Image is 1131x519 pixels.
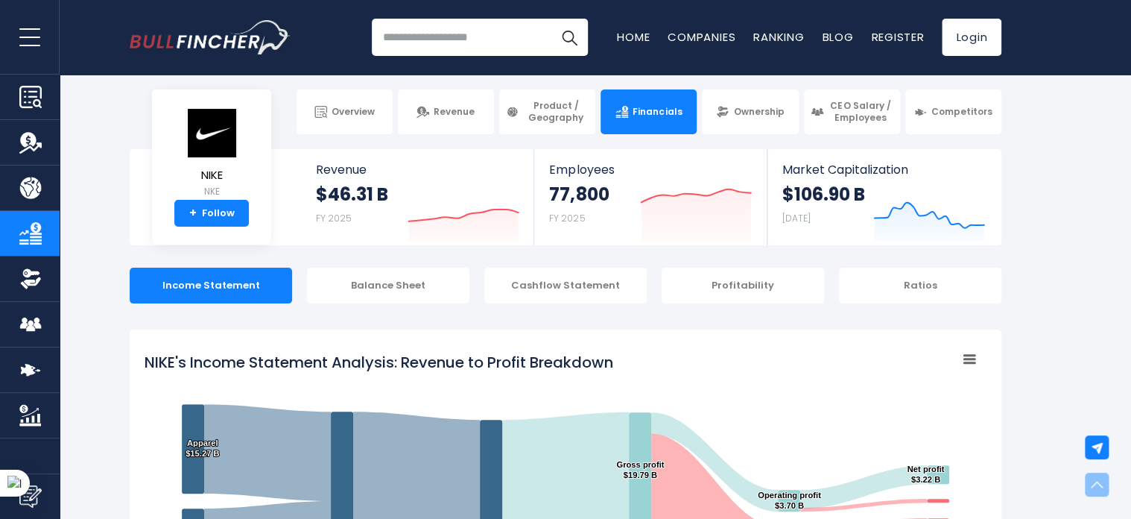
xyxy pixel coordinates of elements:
a: Ownership [702,89,798,134]
small: [DATE] [782,212,811,224]
span: Revenue [434,106,475,118]
strong: + [189,207,197,220]
a: Login [942,19,1001,56]
strong: $106.90 B [782,183,865,206]
a: Employees 77,800 FY 2025 [534,149,766,245]
a: Ranking [753,29,804,45]
a: Product / Geography [499,89,595,134]
a: Competitors [905,89,1001,134]
div: Cashflow Statement [484,268,647,303]
a: CEO Salary / Employees [804,89,900,134]
a: Go to homepage [130,20,290,54]
text: Gross profit $19.79 B [616,460,664,479]
img: Bullfincher logo [130,20,291,54]
span: Product / Geography [523,100,589,123]
a: Companies [668,29,735,45]
span: CEO Salary / Employees [828,100,893,123]
a: Home [617,29,650,45]
a: +Follow [174,200,249,227]
text: Apparel $15.27 B [186,438,219,458]
div: Balance Sheet [307,268,469,303]
text: Net profit $3.22 B [907,465,944,484]
text: Operating profit $3.70 B [758,491,821,510]
span: NIKE [186,169,238,182]
a: Blog [822,29,853,45]
span: Market Capitalization [782,163,985,177]
a: Overview [297,89,393,134]
a: Register [871,29,924,45]
a: Market Capitalization $106.90 B [DATE] [767,149,1000,245]
small: FY 2025 [316,212,352,224]
div: Income Statement [130,268,292,303]
a: NIKE NKE [185,107,238,201]
span: Financials [633,106,682,118]
span: Competitors [931,106,992,118]
span: Overview [332,106,375,118]
img: Ownership [19,268,42,290]
div: Profitability [662,268,824,303]
a: Revenue [398,89,494,134]
span: Ownership [733,106,784,118]
a: Financials [601,89,697,134]
strong: 77,800 [549,183,609,206]
a: Revenue $46.31 B FY 2025 [301,149,534,245]
span: Revenue [316,163,519,177]
small: NKE [186,185,238,198]
div: Ratios [839,268,1001,303]
button: Search [551,19,588,56]
tspan: NIKE's Income Statement Analysis: Revenue to Profit Breakdown [145,352,613,373]
small: FY 2025 [549,212,585,224]
strong: $46.31 B [316,183,388,206]
span: Employees [549,163,751,177]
